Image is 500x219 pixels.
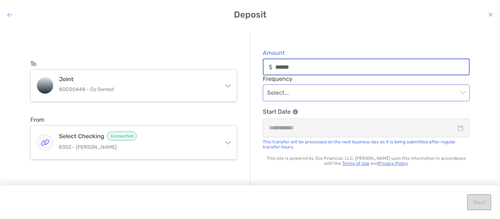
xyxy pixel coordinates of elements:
[107,132,137,140] span: Connected
[269,64,272,70] img: input icon
[263,49,470,56] span: Amount
[275,64,469,70] input: Amountinput icon
[37,135,53,151] img: Select Checking
[263,75,470,82] span: Frequency
[263,156,470,166] p: This site is powered by Zoe Financial, LLC. [PERSON_NAME] uses this information in accordance wit...
[342,161,369,166] a: Terms of Use
[30,116,44,123] label: From
[59,143,217,152] p: 8353 - [PERSON_NAME]
[293,109,298,114] img: Information Icon
[30,60,36,67] label: To
[59,76,217,83] h4: Joint
[263,139,470,150] div: This transfer will be processed on the next business day as it is being submitted after regular t...
[59,85,217,94] p: 8OG05448 - Co Owned
[263,107,470,116] p: Start Date
[59,132,217,140] h4: Select Checking
[37,78,53,94] img: Joint
[378,161,408,166] a: Privacy Policy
